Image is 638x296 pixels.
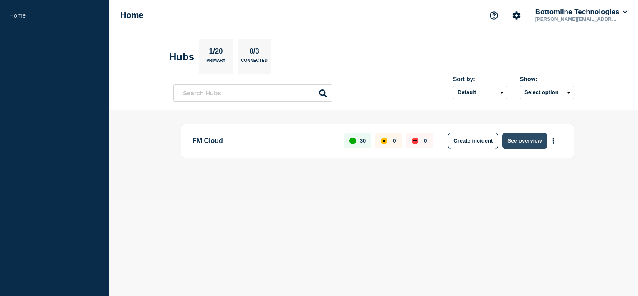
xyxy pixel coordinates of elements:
p: 0/3 [246,47,263,58]
div: up [349,138,356,144]
button: See overview [502,133,547,149]
p: Connected [241,58,267,67]
p: 1/20 [206,47,226,58]
div: down [412,138,418,144]
p: Primary [206,58,225,67]
p: FM Cloud [192,133,335,149]
div: Show: [520,76,574,82]
button: Create incident [448,133,498,149]
h2: Hubs [169,51,194,63]
input: Search Hubs [173,84,332,102]
p: 30 [360,138,366,144]
button: Select option [520,86,574,99]
div: Sort by: [453,76,507,82]
button: Account settings [508,7,525,24]
h1: Home [120,10,144,20]
p: [PERSON_NAME][EMAIL_ADDRESS][DOMAIN_NAME] [534,16,620,22]
p: 0 [424,138,427,144]
select: Sort by [453,86,507,99]
button: Bottomline Technologies [534,8,629,16]
button: More actions [548,133,559,148]
p: 0 [393,138,396,144]
div: affected [381,138,387,144]
button: Support [485,7,503,24]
